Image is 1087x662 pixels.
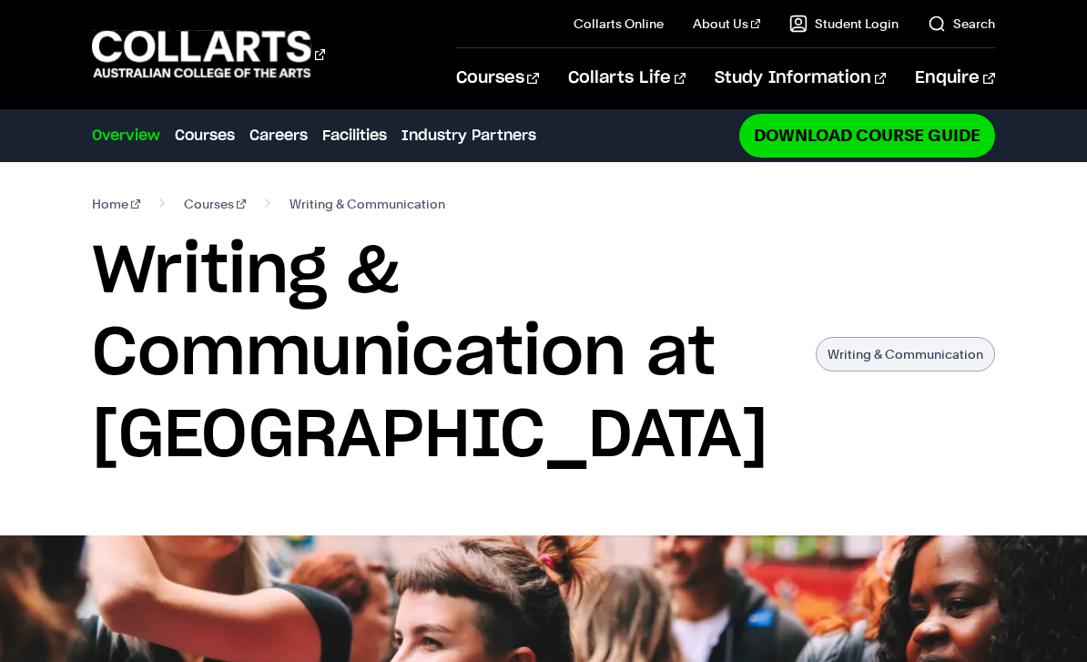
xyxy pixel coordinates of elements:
a: Enquire [915,48,994,108]
span: Writing & Communication [290,191,445,217]
p: Writing & Communication [816,337,995,372]
a: Facilities [322,125,387,147]
a: Courses [184,191,246,217]
a: Industry Partners [401,125,536,147]
a: Search [928,15,995,33]
a: Student Login [789,15,899,33]
a: Study Information [715,48,886,108]
a: Download Course Guide [739,114,995,157]
div: Go to homepage [92,28,325,80]
a: Overview [92,125,160,147]
a: Home [92,191,140,217]
a: About Us [693,15,760,33]
a: Courses [175,125,235,147]
a: Careers [249,125,308,147]
h1: Writing & Communication at [GEOGRAPHIC_DATA] [92,231,797,477]
a: Collarts Online [574,15,664,33]
a: Courses [456,48,539,108]
a: Collarts Life [568,48,686,108]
